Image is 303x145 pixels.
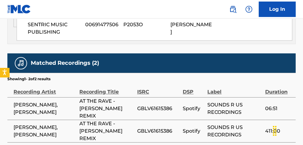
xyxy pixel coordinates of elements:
[14,101,76,116] span: [PERSON_NAME],[PERSON_NAME]
[79,97,134,120] span: AT THE RAVE - [PERSON_NAME] REMIX
[7,5,31,14] img: MLC Logo
[265,105,293,112] span: 06:51
[137,105,180,112] span: GBLV61615386
[259,2,296,17] a: Log In
[31,60,99,67] h5: Matched Recordings (2)
[14,82,76,96] div: Recording Artist
[270,122,280,140] div: Drag
[243,3,255,15] div: Help
[17,60,25,67] img: Matched Recordings
[183,82,204,96] div: DSP
[28,21,81,36] span: SENTRIC MUSIC PUBLISHING
[123,21,165,28] span: P2053O
[137,127,180,135] span: GBLV61615386
[245,6,253,13] img: help
[85,21,119,28] span: 00691477506
[207,101,262,116] span: SOUNDS R US RECORDINGS
[229,6,237,13] img: search
[79,82,134,96] div: Recording Title
[272,115,303,145] iframe: Chat Widget
[14,124,76,139] span: [PERSON_NAME],[PERSON_NAME]
[79,120,134,142] span: AT THE RAVE - [PERSON_NAME] REMIX
[137,82,180,96] div: ISRC
[227,3,239,15] a: Public Search
[183,127,204,135] span: Spotify
[265,82,293,96] div: Duration
[265,127,293,135] span: 411:00
[207,82,262,96] div: Label
[183,105,204,112] span: Spotify
[170,22,212,35] span: [PERSON_NAME]
[207,124,262,139] span: SOUNDS R US RECORDINGS
[7,76,50,82] p: Showing 1 - 2 of 2 results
